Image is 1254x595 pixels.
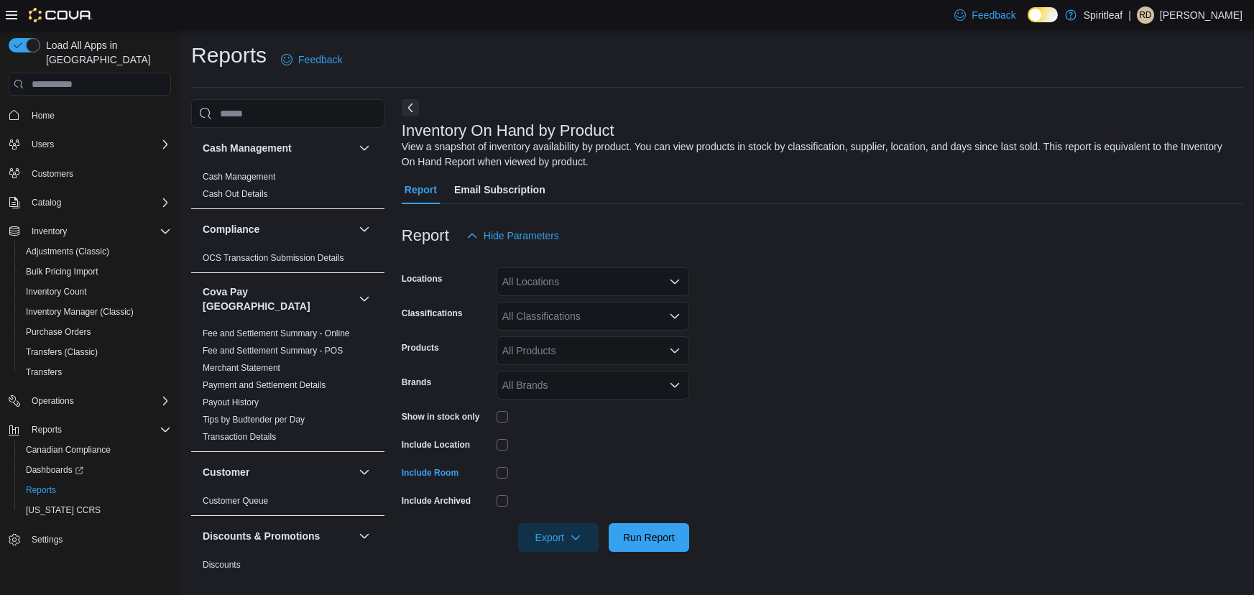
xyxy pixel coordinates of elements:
span: Operations [32,395,74,407]
span: OCS Transaction Submission Details [203,252,344,264]
div: Ravi D [1137,6,1154,24]
span: Fee and Settlement Summary - POS [203,345,343,356]
p: [PERSON_NAME] [1160,6,1243,24]
span: Washington CCRS [20,502,171,519]
span: Inventory Manager (Classic) [26,306,134,318]
button: Purchase Orders [14,322,177,342]
span: Email Subscription [454,175,545,204]
div: Cova Pay [GEOGRAPHIC_DATA] [191,325,384,451]
a: Payment and Settlement Details [203,380,326,390]
span: [US_STATE] CCRS [26,504,101,516]
button: Open list of options [669,310,681,322]
span: Customers [32,168,73,180]
span: Reports [32,424,62,435]
button: Reports [14,480,177,500]
span: Inventory Manager (Classic) [20,303,171,320]
span: Cash Out Details [203,188,268,200]
button: Settings [3,529,177,550]
span: Transfers (Classic) [26,346,98,358]
button: Inventory Manager (Classic) [14,302,177,322]
a: Adjustments (Classic) [20,243,115,260]
label: Classifications [402,308,463,319]
img: Cova [29,8,93,22]
button: Bulk Pricing Import [14,262,177,282]
p: Spiritleaf [1084,6,1122,24]
a: Dashboards [20,461,89,479]
h1: Reports [191,41,267,70]
a: Discounts [203,560,241,570]
span: Inventory [26,223,171,240]
span: Discounts [203,559,241,571]
button: Reports [3,420,177,440]
a: OCS Transaction Submission Details [203,253,344,263]
span: Users [32,139,54,150]
span: Canadian Compliance [20,441,171,458]
a: Customers [26,165,79,183]
button: Inventory [26,223,73,240]
h3: Inventory On Hand by Product [402,122,614,139]
span: Home [32,110,55,121]
h3: Customer [203,465,249,479]
h3: Discounts & Promotions [203,529,320,543]
span: Bulk Pricing Import [20,263,171,280]
span: Run Report [623,530,675,545]
span: Inventory [32,226,67,237]
button: Transfers (Classic) [14,342,177,362]
a: Home [26,107,60,124]
span: Report [405,175,437,204]
span: Tips by Budtender per Day [203,414,305,425]
div: Cash Management [191,168,384,208]
span: RD [1139,6,1151,24]
span: Dashboards [20,461,171,479]
button: Reports [26,421,68,438]
a: Cash Out Details [203,189,268,199]
button: Inventory [3,221,177,241]
span: Adjustments (Classic) [20,243,171,260]
span: Customers [26,165,171,183]
div: Customer [191,492,384,515]
button: Home [3,104,177,125]
span: Transfers [20,364,171,381]
button: Customer [356,463,373,481]
button: Catalog [26,194,67,211]
span: Users [26,136,171,153]
button: Open list of options [669,379,681,391]
span: Export [527,523,590,552]
a: Fee and Settlement Summary - Online [203,328,350,338]
button: Operations [26,392,80,410]
span: Reports [26,421,171,438]
a: Settings [26,531,68,548]
a: Merchant Statement [203,363,280,373]
h3: Cash Management [203,141,292,155]
a: [US_STATE] CCRS [20,502,106,519]
a: Reports [20,481,62,499]
span: Payout History [203,397,259,408]
label: Include Archived [402,495,471,507]
button: Adjustments (Classic) [14,241,177,262]
nav: Complex example [9,98,171,587]
button: Open list of options [669,276,681,287]
a: Customer Queue [203,496,268,506]
a: Payout History [203,397,259,407]
span: Settings [32,534,63,545]
div: Compliance [191,249,384,272]
span: Load All Apps in [GEOGRAPHIC_DATA] [40,38,171,67]
span: Fee and Settlement Summary - Online [203,328,350,339]
a: Fee and Settlement Summary - POS [203,346,343,356]
button: Customer [203,465,353,479]
button: Operations [3,391,177,411]
button: Customers [3,163,177,184]
label: Show in stock only [402,411,480,423]
button: Canadian Compliance [14,440,177,460]
a: Inventory Count [20,283,93,300]
a: Canadian Compliance [20,441,116,458]
span: Cash Management [203,171,275,183]
label: Locations [402,273,443,285]
span: Catalog [26,194,171,211]
input: Dark Mode [1028,7,1058,22]
button: Cova Pay [GEOGRAPHIC_DATA] [203,285,353,313]
span: Transfers (Classic) [20,343,171,361]
span: Bulk Pricing Import [26,266,98,277]
span: Inventory Count [26,286,87,297]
